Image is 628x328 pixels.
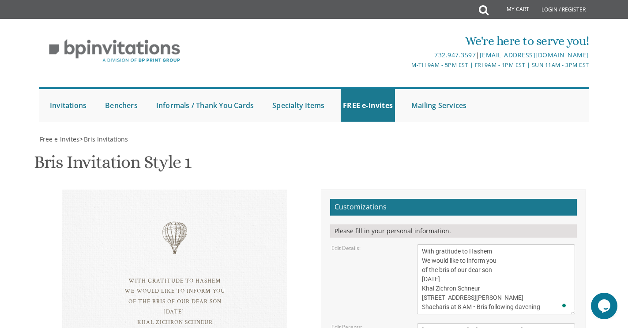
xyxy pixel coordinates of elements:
[48,89,89,122] a: Invitations
[330,199,577,216] h2: Customizations
[480,51,589,59] a: [EMAIL_ADDRESS][DOMAIN_NAME]
[331,244,361,252] label: Edit Details:
[591,293,619,319] iframe: chat widget
[488,1,535,19] a: My Cart
[341,89,395,122] a: FREE e-Invites
[223,32,589,50] div: We're here to serve you!
[79,135,128,143] span: >
[417,244,575,314] textarea: To enrich screen reader interactions, please activate Accessibility in Grammarly extension settings
[34,153,191,179] h1: Bris Invitation Style 1
[154,89,256,122] a: Informals / Thank You Cards
[434,51,476,59] a: 732.947.3597
[84,135,128,143] span: Bris Invitations
[223,50,589,60] div: |
[330,224,577,238] div: Please fill in your personal information.
[409,89,469,122] a: Mailing Services
[223,60,589,70] div: M-Th 9am - 5pm EST | Fri 9am - 1pm EST | Sun 11am - 3pm EST
[39,33,190,69] img: BP Invitation Loft
[39,135,79,143] a: Free e-Invites
[40,135,79,143] span: Free e-Invites
[83,135,128,143] a: Bris Invitations
[270,89,327,122] a: Specialty Items
[103,89,140,122] a: Benchers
